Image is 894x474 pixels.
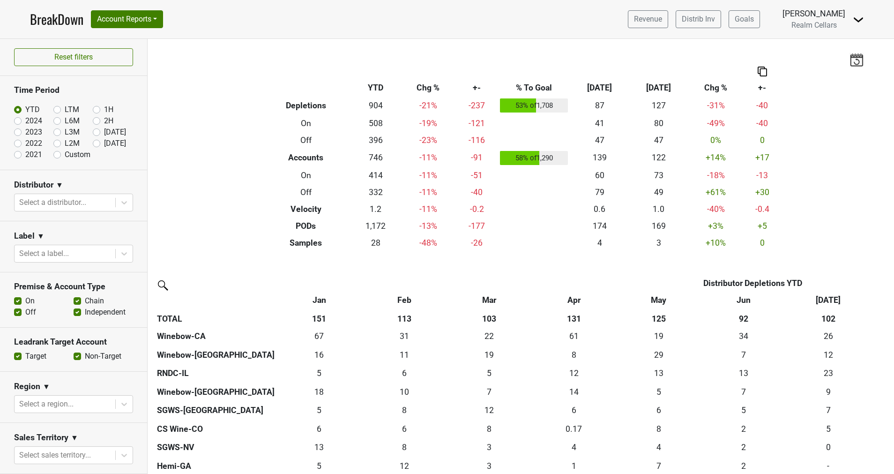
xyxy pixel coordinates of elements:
[449,330,529,342] div: 22
[688,132,744,149] td: 0 %
[456,184,498,201] td: -40
[364,460,444,472] div: 12
[456,115,498,132] td: -121
[449,367,529,379] div: 5
[618,330,699,342] div: 19
[703,349,783,361] div: 7
[155,364,277,383] th: RNDC-IL
[279,423,359,435] div: 6
[65,127,80,138] label: L3M
[616,364,701,383] td: 12.5
[570,234,629,251] td: 4
[277,292,362,308] th: Jan: activate to sort column ascending
[30,9,83,29] a: BreakDown
[279,367,359,379] div: 5
[279,460,359,472] div: 5
[570,167,629,184] td: 60
[534,330,614,342] div: 61
[364,441,444,453] div: 8
[261,218,351,234] th: PODs
[277,420,362,438] td: 5.836
[65,115,80,127] label: L6M
[703,386,783,398] div: 7
[701,420,786,438] td: 1.833
[616,308,701,327] th: 125
[629,149,688,167] td: 122
[447,346,531,364] td: 19.303
[447,401,531,420] td: 11.833
[788,423,868,435] div: 5
[688,201,744,218] td: -40 %
[616,420,701,438] td: 7.75
[277,308,362,327] th: 151
[616,327,701,346] td: 19.334
[279,404,359,416] div: 5
[401,167,456,184] td: -11 %
[25,307,36,318] label: Off
[758,67,767,76] img: Copy to clipboard
[701,364,786,383] td: 13.167
[364,404,444,416] div: 8
[744,234,781,251] td: 0
[447,308,531,327] th: 103
[688,115,744,132] td: -49 %
[849,53,864,66] img: last_updated_date
[155,292,277,308] th: &nbsp;: activate to sort column ascending
[629,132,688,149] td: 47
[25,351,46,362] label: Target
[351,79,401,96] th: YTD
[362,292,447,308] th: Feb: activate to sort column ascending
[786,364,871,383] td: 22.834
[618,404,699,416] div: 6
[351,115,401,132] td: 508
[14,337,133,347] h3: Leadrank Target Account
[447,383,531,401] td: 6.668
[25,115,42,127] label: 2024
[456,167,498,184] td: -51
[155,420,277,438] th: CS Wine-CO
[744,201,781,218] td: -0.4
[688,184,744,201] td: +61 %
[155,308,277,327] th: TOTAL
[676,10,721,28] a: Distrib Inv
[618,367,699,379] div: 13
[155,383,277,401] th: Winebow-[GEOGRAPHIC_DATA]
[788,330,868,342] div: 26
[91,10,163,28] button: Account Reports
[14,433,68,443] h3: Sales Territory
[261,234,351,251] th: Samples
[456,96,498,115] td: -237
[401,201,456,218] td: -11 %
[25,295,35,307] label: On
[447,438,531,457] td: 3
[456,218,498,234] td: -177
[401,234,456,251] td: -48 %
[261,184,351,201] th: Off
[14,48,133,66] button: Reset filters
[351,96,401,115] td: 904
[531,327,616,346] td: 61
[534,367,614,379] div: 12
[531,401,616,420] td: 5.831
[701,383,786,401] td: 7.173
[701,308,786,327] th: 92
[447,327,531,346] td: 21.919
[688,149,744,167] td: +14 %
[449,349,529,361] div: 19
[401,218,456,234] td: -13 %
[362,308,447,327] th: 113
[155,346,277,364] th: Winebow-[GEOGRAPHIC_DATA]
[498,79,570,96] th: % To Goal
[447,292,531,308] th: Mar: activate to sort column ascending
[25,149,42,160] label: 2021
[701,401,786,420] td: 4.582
[261,201,351,218] th: Velocity
[85,295,104,307] label: Chain
[531,438,616,457] td: 4.083
[531,420,616,438] td: 0.167
[362,327,447,346] td: 31.255
[786,383,871,401] td: 8.589
[362,383,447,401] td: 9.502
[279,441,359,453] div: 13
[155,277,170,292] img: filter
